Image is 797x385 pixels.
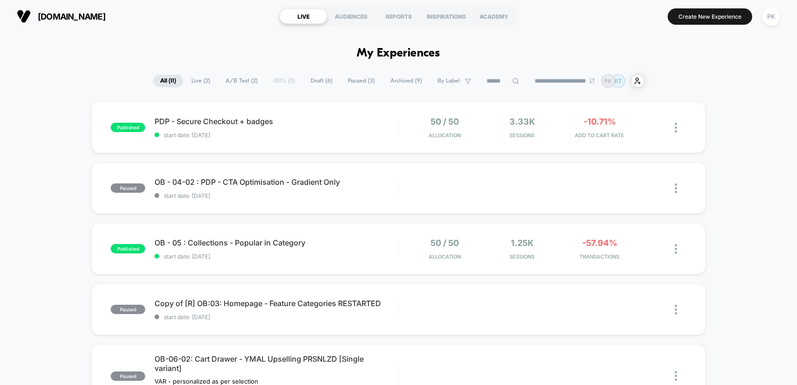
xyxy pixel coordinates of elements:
[429,132,461,139] span: Allocation
[762,7,780,26] div: PK
[604,77,612,84] p: PK
[155,177,398,187] span: OB - 04-02 : PDP - CTA Optimisation - Gradient Only
[486,132,558,139] span: Sessions
[589,78,595,84] img: end
[584,117,616,126] span: -10.71%
[14,9,108,24] button: [DOMAIN_NAME]
[155,314,398,321] span: start date: [DATE]
[563,132,636,139] span: ADD TO CART RATE
[470,9,518,24] div: ACADEMY
[111,123,145,132] span: published
[383,75,429,87] span: Archived ( 9 )
[675,371,677,381] img: close
[155,238,398,247] span: OB - 05 : Collections - Popular in Category
[357,47,440,60] h1: My Experiences
[341,75,382,87] span: Paused ( 3 )
[614,77,622,84] p: RT
[375,9,423,24] div: REPORTS
[111,371,145,381] span: paused
[429,253,461,260] span: Allocation
[153,75,183,87] span: All ( 11 )
[437,77,460,84] span: By Label
[563,253,636,260] span: TRANSACTIONS
[219,75,265,87] span: A/B Test ( 2 )
[675,183,677,193] img: close
[423,9,470,24] div: INSPIRATIONS
[509,117,535,126] span: 3.33k
[675,244,677,254] img: close
[486,253,558,260] span: Sessions
[111,305,145,314] span: paused
[184,75,217,87] span: Live ( 2 )
[111,244,145,253] span: published
[327,9,375,24] div: AUDIENCES
[155,378,258,385] span: VAR - personalized as per selection
[511,238,534,248] span: 1.25k
[155,117,398,126] span: PDP - Secure Checkout + badges
[280,9,327,24] div: LIVE
[675,123,677,133] img: close
[303,75,339,87] span: Draft ( 6 )
[759,7,783,26] button: PK
[111,183,145,193] span: paused
[582,238,617,248] span: -57.94%
[430,238,459,248] span: 50 / 50
[675,305,677,315] img: close
[155,192,398,199] span: start date: [DATE]
[155,253,398,260] span: start date: [DATE]
[155,299,398,308] span: Copy of [R] OB:03: Homepage - Feature Categories RESTARTED
[17,9,31,23] img: Visually logo
[668,8,752,25] button: Create New Experience
[430,117,459,126] span: 50 / 50
[155,132,398,139] span: start date: [DATE]
[38,12,106,21] span: [DOMAIN_NAME]
[155,354,398,373] span: OB-06-02: Cart Drawer - YMAL Upselling PRSNLZD [Single variant]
